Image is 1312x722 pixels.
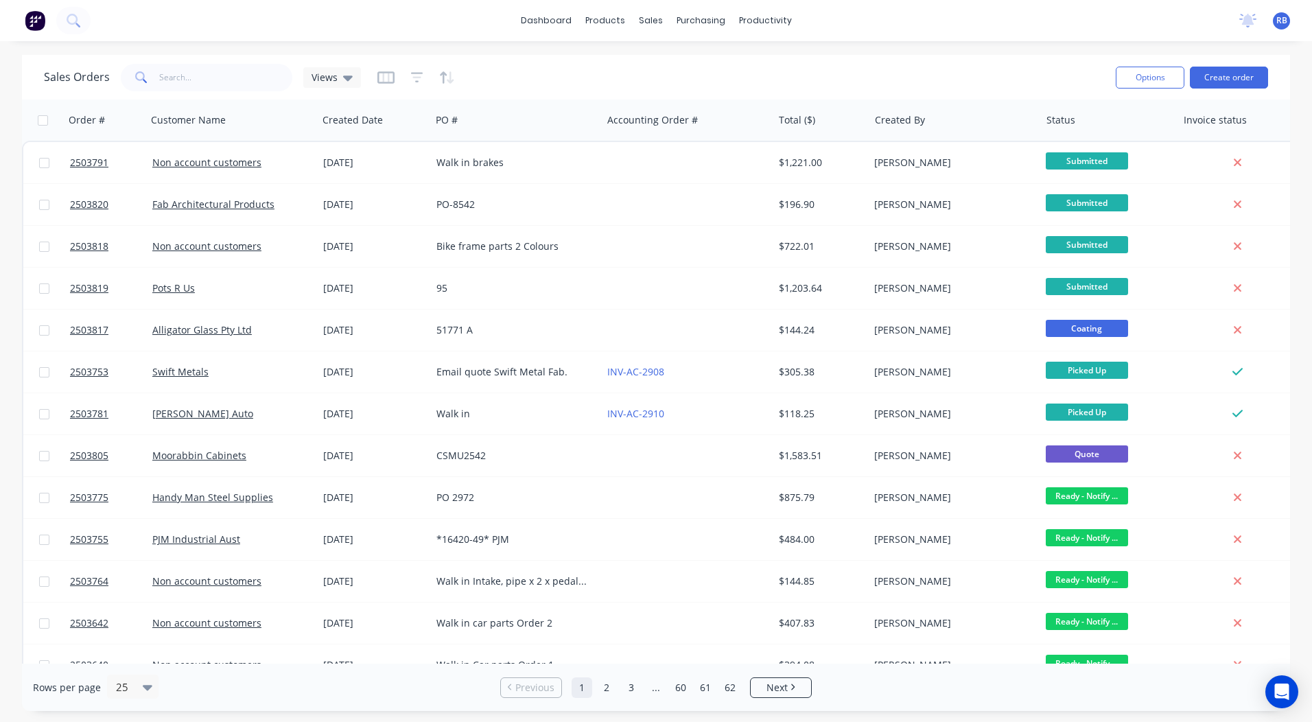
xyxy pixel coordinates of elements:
[607,365,664,378] a: INV-AC-2908
[436,240,589,253] div: Bike frame parts 2 Colours
[152,365,209,378] a: Swift Metals
[70,574,108,588] span: 2503764
[70,449,108,463] span: 2503805
[323,574,425,588] div: [DATE]
[779,574,859,588] div: $144.85
[670,677,691,698] a: Page 60
[436,156,589,170] div: Walk in brakes
[70,407,108,421] span: 2503781
[70,658,108,672] span: 2503640
[1046,529,1128,546] span: Ready - Notify ...
[323,323,425,337] div: [DATE]
[1046,404,1128,421] span: Picked Up
[501,681,561,695] a: Previous page
[779,407,859,421] div: $118.25
[695,677,716,698] a: Page 61
[779,658,859,672] div: $394.08
[323,113,383,127] div: Created Date
[874,365,1027,379] div: [PERSON_NAME]
[621,677,642,698] a: Page 3
[70,603,152,644] a: 2503642
[874,616,1027,630] div: [PERSON_NAME]
[69,113,105,127] div: Order #
[779,533,859,546] div: $484.00
[1184,113,1247,127] div: Invoice status
[495,677,817,698] ul: Pagination
[323,491,425,504] div: [DATE]
[1046,362,1128,379] span: Picked Up
[874,658,1027,672] div: [PERSON_NAME]
[596,677,617,698] a: Page 2
[1046,320,1128,337] span: Coating
[70,519,152,560] a: 2503755
[514,10,578,31] a: dashboard
[779,198,859,211] div: $196.90
[670,10,732,31] div: purchasing
[646,677,666,698] a: Jump forward
[70,491,108,504] span: 2503775
[1046,236,1128,253] span: Submitted
[33,681,101,695] span: Rows per page
[70,616,108,630] span: 2503642
[874,449,1027,463] div: [PERSON_NAME]
[1276,14,1287,27] span: RB
[1046,655,1128,672] span: Ready - Notify ...
[779,281,859,295] div: $1,203.64
[159,64,293,91] input: Search...
[607,407,664,420] a: INV-AC-2910
[70,533,108,546] span: 2503755
[70,281,108,295] span: 2503819
[779,323,859,337] div: $144.24
[874,281,1027,295] div: [PERSON_NAME]
[874,198,1027,211] div: [PERSON_NAME]
[436,198,589,211] div: PO-8542
[152,281,195,294] a: Pots R Us
[70,393,152,434] a: 2503781
[70,310,152,351] a: 2503817
[70,198,108,211] span: 2503820
[70,365,108,379] span: 2503753
[323,658,425,672] div: [DATE]
[779,449,859,463] div: $1,583.51
[436,449,589,463] div: CSMU2542
[875,113,925,127] div: Created By
[70,156,108,170] span: 2503791
[1116,67,1184,89] button: Options
[1046,613,1128,630] span: Ready - Notify ...
[70,351,152,393] a: 2503753
[152,156,261,169] a: Non account customers
[323,365,425,379] div: [DATE]
[1046,194,1128,211] span: Submitted
[44,71,110,84] h1: Sales Orders
[152,533,240,546] a: PJM Industrial Aust
[152,658,261,671] a: Non account customers
[436,281,589,295] div: 95
[874,323,1027,337] div: [PERSON_NAME]
[436,533,589,546] div: *16420-49* PJM
[312,70,338,84] span: Views
[779,616,859,630] div: $407.83
[874,533,1027,546] div: [PERSON_NAME]
[323,156,425,170] div: [DATE]
[323,449,425,463] div: [DATE]
[436,407,589,421] div: Walk in
[874,240,1027,253] div: [PERSON_NAME]
[70,268,152,309] a: 2503819
[436,658,589,672] div: Walk in Car parts Order 1
[572,677,592,698] a: Page 1 is your current page
[70,644,152,686] a: 2503640
[632,10,670,31] div: sales
[779,113,815,127] div: Total ($)
[152,574,261,587] a: Non account customers
[1046,487,1128,504] span: Ready - Notify ...
[874,407,1027,421] div: [PERSON_NAME]
[152,407,253,420] a: [PERSON_NAME] Auto
[323,240,425,253] div: [DATE]
[70,142,152,183] a: 2503791
[732,10,799,31] div: productivity
[720,677,740,698] a: Page 62
[1046,113,1075,127] div: Status
[1190,67,1268,89] button: Create order
[436,616,589,630] div: Walk in car parts Order 2
[1046,278,1128,295] span: Submitted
